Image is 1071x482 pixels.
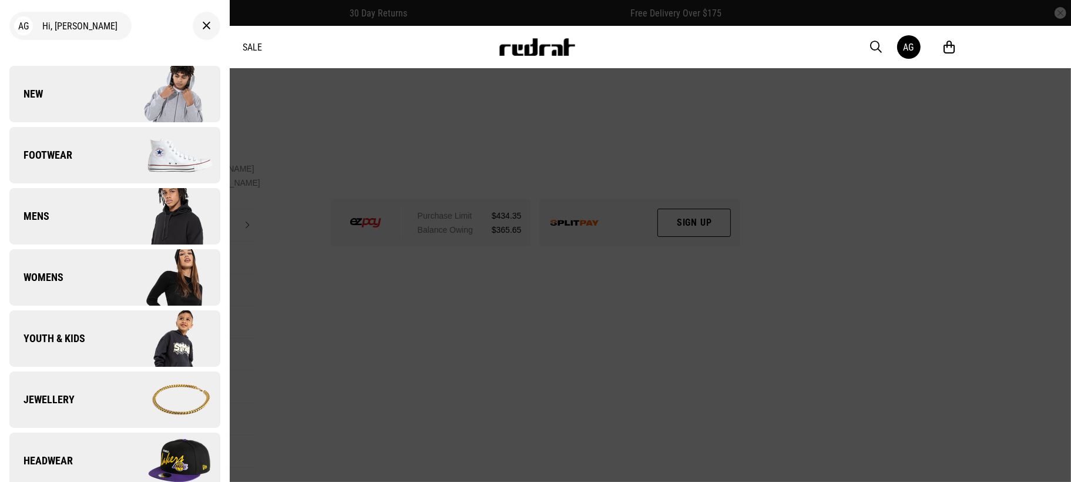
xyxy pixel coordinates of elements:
img: Company [115,248,220,307]
img: Redrat logo [498,38,576,56]
span: Jewellery [9,393,75,407]
a: Jewellery Company [9,371,220,428]
div: Hi, [PERSON_NAME] [9,12,132,40]
a: New Company [9,66,220,122]
span: Footwear [9,148,72,162]
span: New [9,87,43,101]
div: AG [14,16,33,35]
a: Footwear Company [9,127,220,183]
img: Company [115,309,220,368]
div: AG [904,42,914,53]
span: Womens [9,270,63,284]
img: Company [115,65,220,123]
a: Womens Company [9,249,220,306]
a: Sale [243,42,263,53]
span: Headwear [9,454,73,468]
span: Mens [9,209,49,223]
button: Open LiveChat chat widget [9,5,45,40]
img: Company [115,126,220,185]
span: Youth & Kids [9,332,85,346]
img: Company [115,187,220,246]
a: Mens Company [9,188,220,245]
img: Company [115,370,220,429]
a: Youth & Kids Company [9,310,220,367]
